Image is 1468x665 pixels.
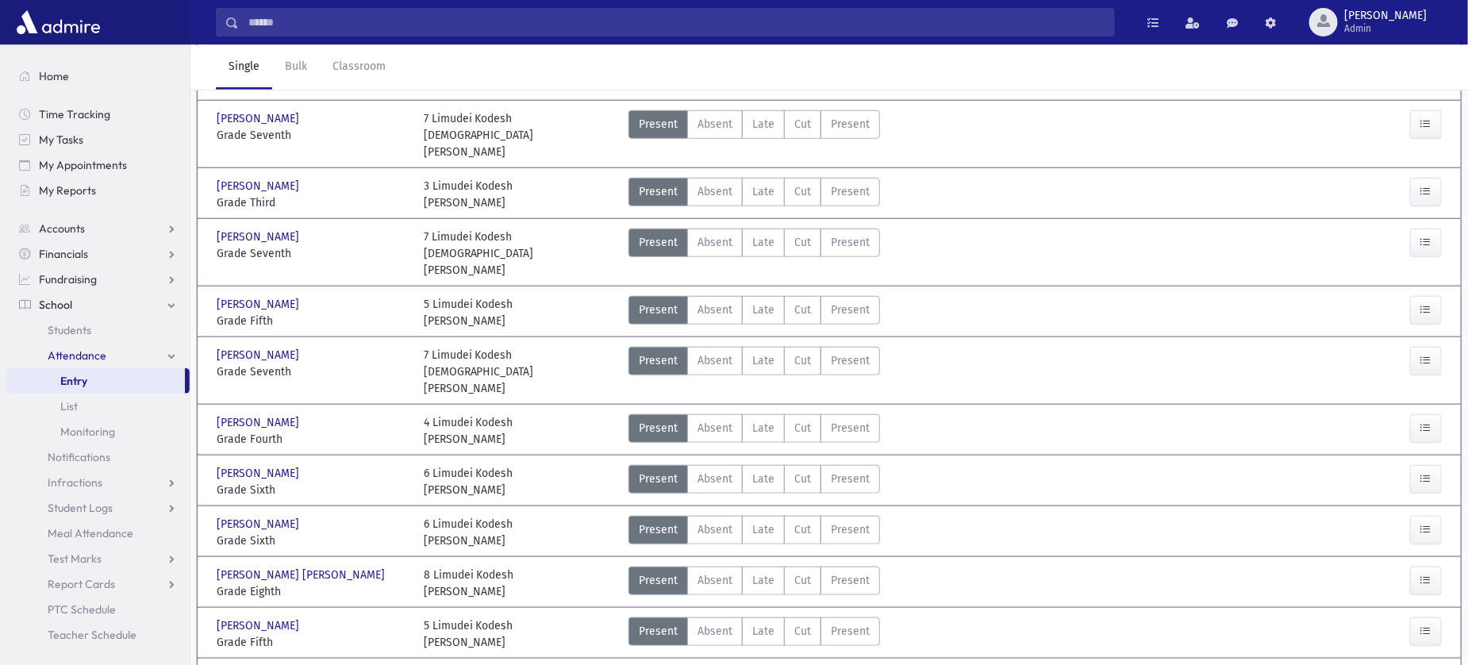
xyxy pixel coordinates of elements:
[794,471,811,487] span: Cut
[697,521,732,538] span: Absent
[794,572,811,589] span: Cut
[424,465,513,498] div: 6 Limudei Kodesh [PERSON_NAME]
[639,183,678,200] span: Present
[752,234,774,251] span: Late
[6,444,190,470] a: Notifications
[6,622,190,648] a: Teacher Schedule
[216,44,272,89] a: Single
[794,183,811,200] span: Cut
[239,8,1114,37] input: Search
[217,194,408,211] span: Grade Third
[6,521,190,546] a: Meal Attendance
[424,229,615,279] div: 7 Limudei Kodesh [DEMOGRAPHIC_DATA][PERSON_NAME]
[39,107,110,121] span: Time Tracking
[752,183,774,200] span: Late
[697,572,732,589] span: Absent
[6,597,190,622] a: PTC Schedule
[794,116,811,133] span: Cut
[217,532,408,549] span: Grade Sixth
[39,272,97,286] span: Fundraising
[628,296,880,329] div: AttTypes
[752,572,774,589] span: Late
[217,431,408,448] span: Grade Fourth
[424,567,514,600] div: 8 Limudei Kodesh [PERSON_NAME]
[697,623,732,640] span: Absent
[831,302,870,318] span: Present
[6,102,190,127] a: Time Tracking
[39,298,72,312] span: School
[639,420,678,436] span: Present
[60,425,115,439] span: Monitoring
[628,110,880,160] div: AttTypes
[697,471,732,487] span: Absent
[6,152,190,178] a: My Appointments
[217,245,408,262] span: Grade Seventh
[628,178,880,211] div: AttTypes
[217,617,302,634] span: [PERSON_NAME]
[6,216,190,241] a: Accounts
[6,343,190,368] a: Attendance
[752,352,774,369] span: Late
[424,516,513,549] div: 6 Limudei Kodesh [PERSON_NAME]
[697,302,732,318] span: Absent
[60,374,87,388] span: Entry
[6,127,190,152] a: My Tasks
[628,567,880,600] div: AttTypes
[60,399,78,413] span: List
[794,623,811,640] span: Cut
[794,420,811,436] span: Cut
[639,521,678,538] span: Present
[6,241,190,267] a: Financials
[217,414,302,431] span: [PERSON_NAME]
[48,348,106,363] span: Attendance
[424,617,513,651] div: 5 Limudei Kodesh [PERSON_NAME]
[39,133,83,147] span: My Tasks
[6,63,190,89] a: Home
[639,471,678,487] span: Present
[831,471,870,487] span: Present
[424,178,513,211] div: 3 Limudei Kodesh [PERSON_NAME]
[697,234,732,251] span: Absent
[639,623,678,640] span: Present
[217,634,408,651] span: Grade Fifth
[752,623,774,640] span: Late
[697,116,732,133] span: Absent
[697,183,732,200] span: Absent
[639,234,678,251] span: Present
[48,323,91,337] span: Students
[48,450,110,464] span: Notifications
[6,546,190,571] a: Test Marks
[6,495,190,521] a: Student Logs
[752,521,774,538] span: Late
[424,110,615,160] div: 7 Limudei Kodesh [DEMOGRAPHIC_DATA][PERSON_NAME]
[217,347,302,363] span: [PERSON_NAME]
[697,420,732,436] span: Absent
[217,567,388,583] span: [PERSON_NAME] [PERSON_NAME]
[39,158,127,172] span: My Appointments
[48,628,136,642] span: Teacher Schedule
[6,292,190,317] a: School
[48,602,116,617] span: PTC Schedule
[794,521,811,538] span: Cut
[217,178,302,194] span: [PERSON_NAME]
[320,44,398,89] a: Classroom
[6,267,190,292] a: Fundraising
[424,296,513,329] div: 5 Limudei Kodesh [PERSON_NAME]
[628,347,880,397] div: AttTypes
[697,352,732,369] span: Absent
[752,116,774,133] span: Late
[628,516,880,549] div: AttTypes
[1344,22,1427,35] span: Admin
[628,414,880,448] div: AttTypes
[217,127,408,144] span: Grade Seventh
[424,414,513,448] div: 4 Limudei Kodesh [PERSON_NAME]
[831,116,870,133] span: Present
[217,482,408,498] span: Grade Sixth
[6,571,190,597] a: Report Cards
[6,470,190,495] a: Infractions
[48,526,133,540] span: Meal Attendance
[48,552,102,566] span: Test Marks
[639,302,678,318] span: Present
[794,234,811,251] span: Cut
[6,317,190,343] a: Students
